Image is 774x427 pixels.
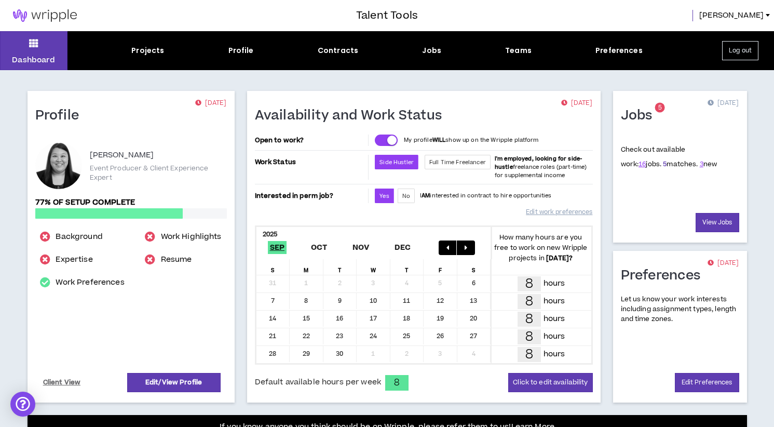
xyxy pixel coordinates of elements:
[228,45,254,56] div: Profile
[708,258,739,269] p: [DATE]
[495,155,587,179] span: freelance roles (part-time) for supplemental income
[491,232,591,263] p: How many hours are you free to work on new Wripple projects in
[526,203,592,221] a: Edit work preferences
[90,164,227,182] p: Event Producer & Client Experience Expert
[663,159,698,169] span: matches.
[639,159,646,169] a: 16
[318,45,358,56] div: Contracts
[309,241,330,254] span: Oct
[161,253,192,266] a: Resume
[544,331,565,342] p: hours
[90,149,154,162] p: [PERSON_NAME]
[639,159,661,169] span: jobs.
[255,136,366,144] p: Open to work?
[35,108,87,124] h1: Profile
[350,241,372,254] span: Nov
[546,253,573,263] b: [DATE] ?
[56,231,102,243] a: Background
[422,192,430,199] strong: AM
[263,230,278,239] b: 2025
[675,373,739,392] a: Edit Preferences
[561,98,592,109] p: [DATE]
[12,55,55,65] p: Dashboard
[700,159,703,169] a: 3
[699,10,764,21] span: [PERSON_NAME]
[56,276,124,289] a: Work Preferences
[390,259,424,275] div: T
[161,231,222,243] a: Work Highlights
[323,259,357,275] div: T
[621,145,717,169] p: Check out available work:
[127,373,221,392] a: Edit/View Profile
[424,259,457,275] div: F
[379,192,389,200] span: Yes
[495,155,582,171] b: I'm employed, looking for side-hustle
[256,259,290,275] div: S
[255,377,381,388] span: Default available hours per week
[56,253,92,266] a: Expertise
[621,295,739,325] p: Let us know your work interests including assignment types, length and time zones.
[432,136,446,144] strong: WILL
[663,159,667,169] a: 5
[131,45,164,56] div: Projects
[505,45,532,56] div: Teams
[290,259,323,275] div: M
[457,259,491,275] div: S
[35,142,82,189] div: Julie Y.
[392,241,413,254] span: Dec
[357,259,390,275] div: W
[422,45,441,56] div: Jobs
[35,197,227,208] p: 77% of setup complete
[356,8,418,23] h3: Talent Tools
[595,45,643,56] div: Preferences
[544,296,565,307] p: hours
[544,278,565,289] p: hours
[544,313,565,325] p: hours
[722,41,758,60] button: Log out
[195,98,226,109] p: [DATE]
[708,98,739,109] p: [DATE]
[658,103,662,112] span: 5
[255,189,366,203] p: Interested in perm job?
[544,349,565,360] p: hours
[255,155,366,169] p: Work Status
[621,108,660,124] h1: Jobs
[655,103,665,113] sup: 5
[268,241,287,254] span: Sep
[42,373,83,392] a: Client View
[700,159,717,169] span: new
[508,373,592,392] button: Click to edit availability
[696,213,739,232] a: View Jobs
[402,192,410,200] span: No
[404,136,538,144] p: My profile show up on the Wripple platform
[429,158,486,166] span: Full Time Freelancer
[420,192,552,200] p: I interested in contract to hire opportunities
[255,108,450,124] h1: Availability and Work Status
[10,392,35,417] div: Open Intercom Messenger
[621,268,709,284] h1: Preferences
